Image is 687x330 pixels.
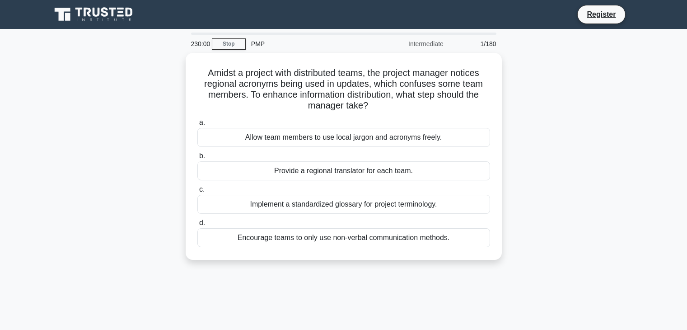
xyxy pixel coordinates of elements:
a: Stop [212,38,246,50]
div: Provide a regional translator for each team. [197,161,490,180]
span: b. [199,152,205,160]
div: PMP [246,35,370,53]
div: Allow team members to use local jargon and acronyms freely. [197,128,490,147]
h5: Amidst a project with distributed teams, the project manager notices regional acronyms being used... [196,67,491,112]
div: Implement a standardized glossary for project terminology. [197,195,490,214]
span: c. [199,185,205,193]
div: Intermediate [370,35,449,53]
div: Encourage teams to only use non-verbal communication methods. [197,228,490,247]
span: a. [199,118,205,126]
div: 1/180 [449,35,502,53]
span: d. [199,219,205,226]
div: 230:00 [186,35,212,53]
a: Register [581,9,621,20]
